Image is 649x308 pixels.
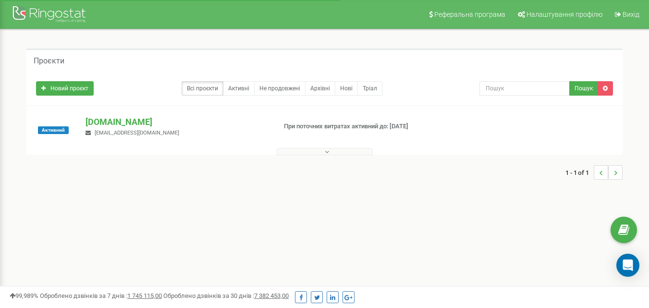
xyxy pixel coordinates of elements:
div: Open Intercom Messenger [616,254,639,277]
a: Нові [335,81,358,96]
u: 1 745 115,00 [127,292,162,299]
span: 99,989% [10,292,38,299]
a: Архівні [305,81,335,96]
span: Оброблено дзвінків за 30 днів : [163,292,289,299]
span: Оброблено дзвінків за 7 днів : [40,292,162,299]
span: Активний [38,126,69,134]
a: Новий проєкт [36,81,94,96]
u: 7 382 453,00 [254,292,289,299]
button: Пошук [569,81,598,96]
h5: Проєкти [34,57,64,65]
a: Активні [223,81,255,96]
input: Пошук [479,81,570,96]
a: Всі проєкти [182,81,223,96]
span: Налаштування профілю [527,11,602,18]
span: Реферальна програма [434,11,505,18]
p: [DOMAIN_NAME] [86,116,268,128]
p: При поточних витратах активний до: [DATE] [284,122,417,131]
a: Тріал [357,81,382,96]
span: [EMAIL_ADDRESS][DOMAIN_NAME] [95,130,179,136]
span: Вихід [623,11,639,18]
a: Не продовжені [254,81,306,96]
span: 1 - 1 of 1 [565,165,594,180]
nav: ... [565,156,623,189]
